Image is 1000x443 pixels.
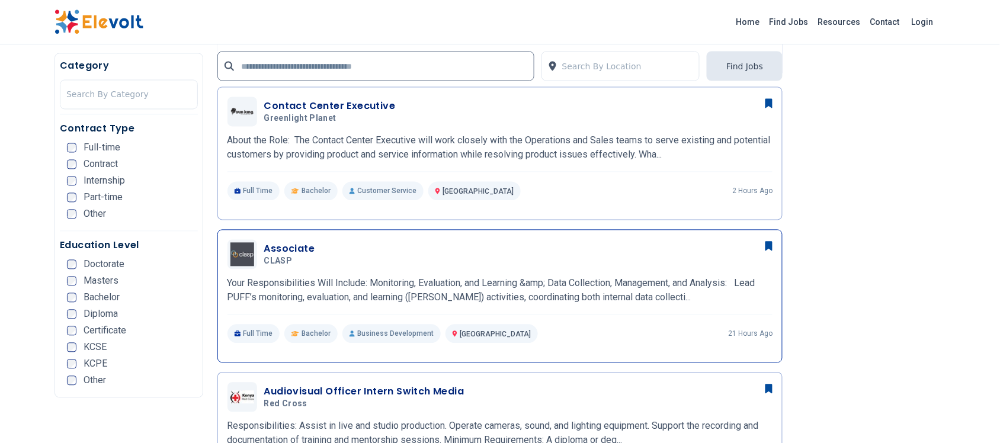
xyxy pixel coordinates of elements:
[67,293,76,303] input: Bachelor
[813,12,866,31] a: Resources
[84,260,124,269] span: Doctorate
[264,399,307,410] span: Red cross
[866,12,905,31] a: Contact
[67,343,76,352] input: KCSE
[84,193,123,203] span: Part-time
[84,310,118,319] span: Diploma
[84,210,106,219] span: Other
[84,293,120,303] span: Bachelor
[84,376,106,386] span: Other
[443,188,514,196] span: [GEOGRAPHIC_DATA]
[797,53,945,409] iframe: Advertisement
[227,97,773,201] a: Greenlight PlanetContact Center ExecutiveGreenlight PlanetAbout the Role: The Contact Center Exec...
[67,277,76,286] input: Masters
[728,329,773,339] p: 21 hours ago
[230,243,254,267] img: CLASP
[67,326,76,336] input: Certificate
[84,277,118,286] span: Masters
[342,182,424,201] p: Customer Service
[60,122,198,136] h5: Contract Type
[264,242,315,256] h3: Associate
[460,330,531,339] span: [GEOGRAPHIC_DATA]
[264,256,293,267] span: CLASP
[227,277,773,305] p: Your Responsibilities Will Include: Monitoring, Evaluation, and Learning &amp; Data Collection, M...
[84,160,118,169] span: Contract
[55,9,143,34] img: Elevolt
[67,310,76,319] input: Diploma
[707,52,783,81] button: Find Jobs
[227,182,280,201] p: Full Time
[342,325,441,344] p: Business Development
[264,114,336,124] span: Greenlight Planet
[67,176,76,186] input: Internship
[60,59,198,73] h5: Category
[84,359,107,369] span: KCPE
[84,343,107,352] span: KCSE
[264,385,464,399] h3: Audiovisual Officer Intern Switch Media
[67,160,76,169] input: Contract
[905,10,941,34] a: Login
[941,386,1000,443] iframe: Chat Widget
[84,176,125,186] span: Internship
[765,12,813,31] a: Find Jobs
[67,210,76,219] input: Other
[230,391,254,404] img: Red cross
[732,12,765,31] a: Home
[60,239,198,253] h5: Education Level
[227,240,773,344] a: CLASPAssociateCLASPYour Responsibilities Will Include: Monitoring, Evaluation, and Learning &amp;...
[227,325,280,344] p: Full Time
[84,326,126,336] span: Certificate
[67,359,76,369] input: KCPE
[84,143,120,153] span: Full-time
[67,143,76,153] input: Full-time
[227,134,773,162] p: About the Role: The Contact Center Executive will work closely with the Operations and Sales team...
[302,187,331,196] span: Bachelor
[264,99,396,114] h3: Contact Center Executive
[302,329,331,339] span: Bachelor
[67,376,76,386] input: Other
[230,108,254,115] img: Greenlight Planet
[732,187,773,196] p: 2 hours ago
[67,260,76,269] input: Doctorate
[67,193,76,203] input: Part-time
